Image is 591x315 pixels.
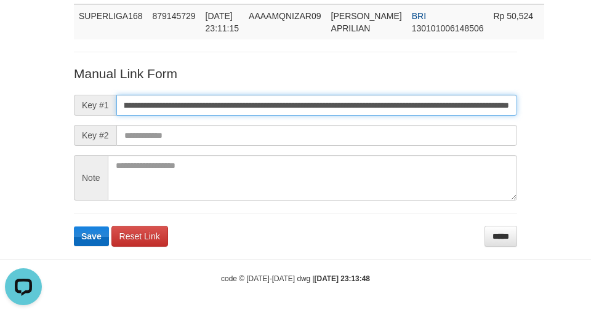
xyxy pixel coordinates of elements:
[315,274,370,283] strong: [DATE] 23:13:48
[249,11,321,21] span: AAAAMQNIZAR09
[148,4,201,39] td: 879145729
[494,11,534,21] span: Rp 50,524
[412,23,484,33] span: Copy 130101006148506 to clipboard
[331,11,402,33] span: [PERSON_NAME] APRILIAN
[74,125,116,146] span: Key #2
[119,231,160,241] span: Reset Link
[206,11,239,33] span: [DATE] 23:11:15
[81,231,102,241] span: Save
[111,226,168,247] a: Reset Link
[5,5,42,42] button: Open LiveChat chat widget
[74,155,108,201] span: Note
[74,65,517,82] p: Manual Link Form
[412,11,426,21] span: BRI
[74,226,109,246] button: Save
[221,274,370,283] small: code © [DATE]-[DATE] dwg |
[74,4,148,39] td: SUPERLIGA168
[74,95,116,116] span: Key #1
